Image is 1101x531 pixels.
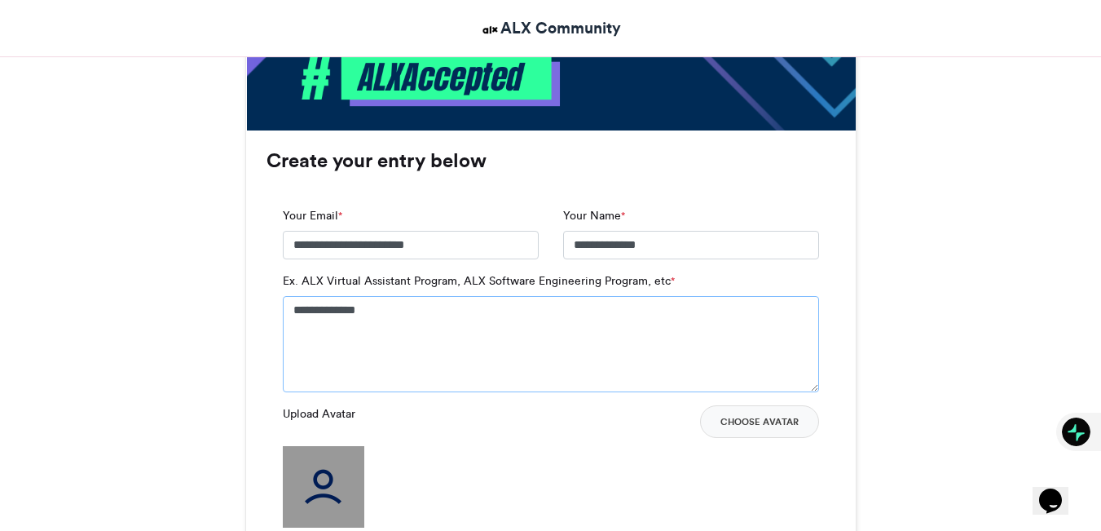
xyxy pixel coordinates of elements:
iframe: chat widget [1033,466,1085,515]
img: user_filled.png [283,446,364,528]
img: ALX Community [480,20,500,40]
label: Ex. ALX Virtual Assistant Program, ALX Software Engineering Program, etc [283,272,675,290]
button: Choose Avatar [700,405,819,438]
h3: Create your entry below [266,151,835,170]
a: ALX Community [480,16,621,40]
label: Your Name [563,207,625,224]
label: Your Email [283,207,342,224]
label: Upload Avatar [283,405,355,423]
